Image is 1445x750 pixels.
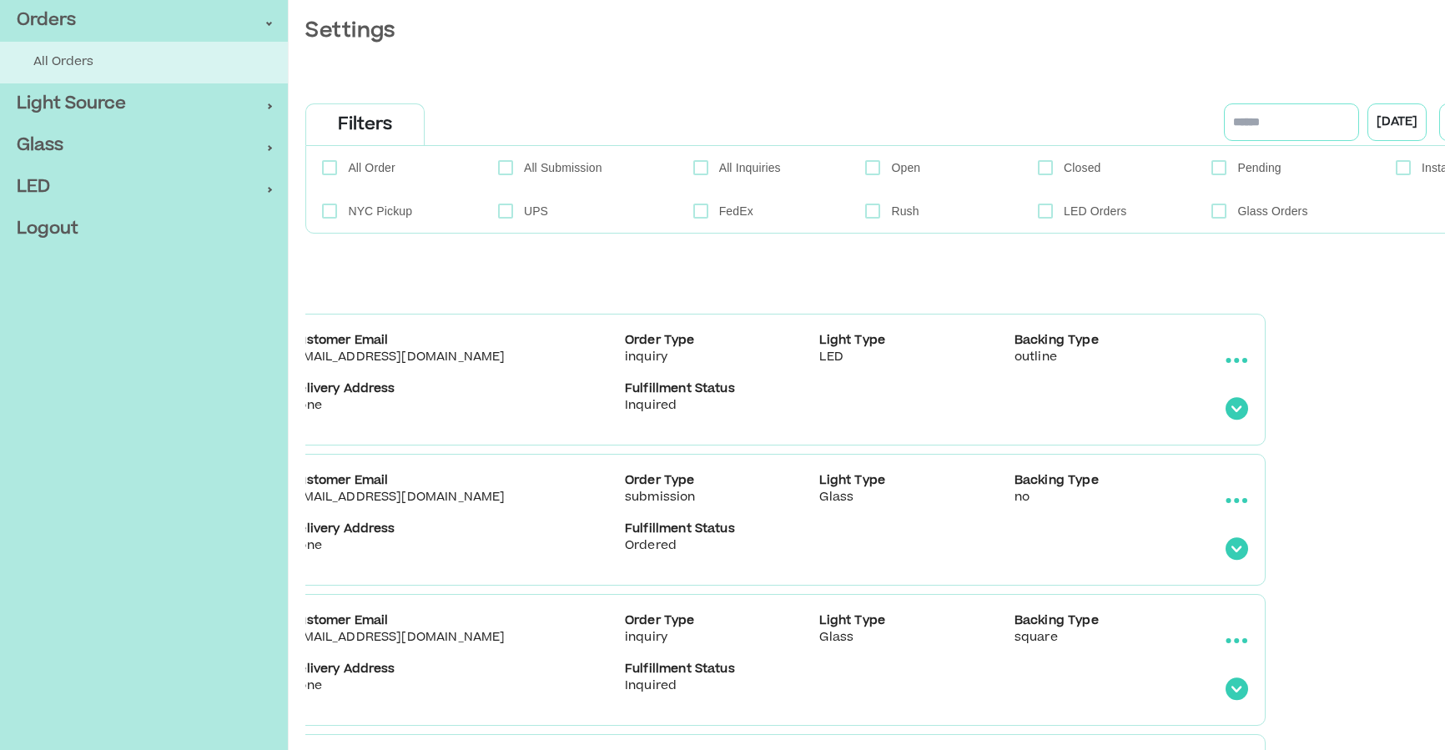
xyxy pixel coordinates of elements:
[290,350,625,366] p: [EMAIL_ADDRESS][DOMAIN_NAME]
[1229,194,1316,229] p: Glass Orders
[625,678,819,695] p: Inquired
[17,175,267,200] span: LED
[1015,335,1099,347] b: Backing Type
[819,476,885,487] b: Light Type
[819,630,1014,647] p: Glass
[516,194,556,229] p: UPS
[17,133,267,159] span: Glass
[1015,476,1099,487] b: Backing Type
[340,194,420,229] p: NYC Pickup
[883,151,929,185] p: Open
[625,616,695,627] b: Order Type
[1015,490,1210,506] p: no
[1055,194,1135,229] p: LED Orders
[1015,630,1210,647] p: square
[290,616,388,627] b: Customer Email
[625,476,695,487] b: Order Type
[819,335,885,347] b: Light Type
[290,398,625,415] p: None
[1229,151,1289,185] p: Pending
[625,490,819,506] p: submission
[819,350,1014,366] p: LED
[290,664,395,676] b: Delivery Address
[625,384,735,395] b: Fulfillment Status
[625,630,819,647] p: inquiry
[340,151,403,185] p: All Order
[1055,151,1109,185] p: Closed
[1015,616,1099,627] b: Backing Type
[290,384,395,395] b: Delivery Address
[1367,103,1427,141] button: [DATE]
[711,151,789,185] p: All Inquiries
[1015,350,1210,366] p: outline
[290,476,388,487] b: Customer Email
[625,524,735,536] b: Fulfillment Status
[625,538,819,555] p: Ordered
[17,8,267,33] span: Orders
[290,490,625,506] p: [EMAIL_ADDRESS][DOMAIN_NAME]
[625,335,695,347] b: Order Type
[17,217,271,242] span: Logout
[290,538,625,555] p: None
[819,490,1014,506] p: Glass
[625,350,819,366] p: inquiry
[516,151,611,185] p: All Submission
[290,678,625,695] p: None
[338,117,392,133] b: Filters
[819,616,885,627] b: Light Type
[625,664,735,676] b: Fulfillment Status
[625,398,819,415] p: Inquired
[33,54,271,72] span: All Orders
[711,194,762,229] p: FedEx
[290,630,625,647] p: [EMAIL_ADDRESS][DOMAIN_NAME]
[290,524,395,536] b: Delivery Address
[17,92,267,117] span: Light Source
[883,194,927,229] p: Rush
[290,335,388,347] b: Customer Email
